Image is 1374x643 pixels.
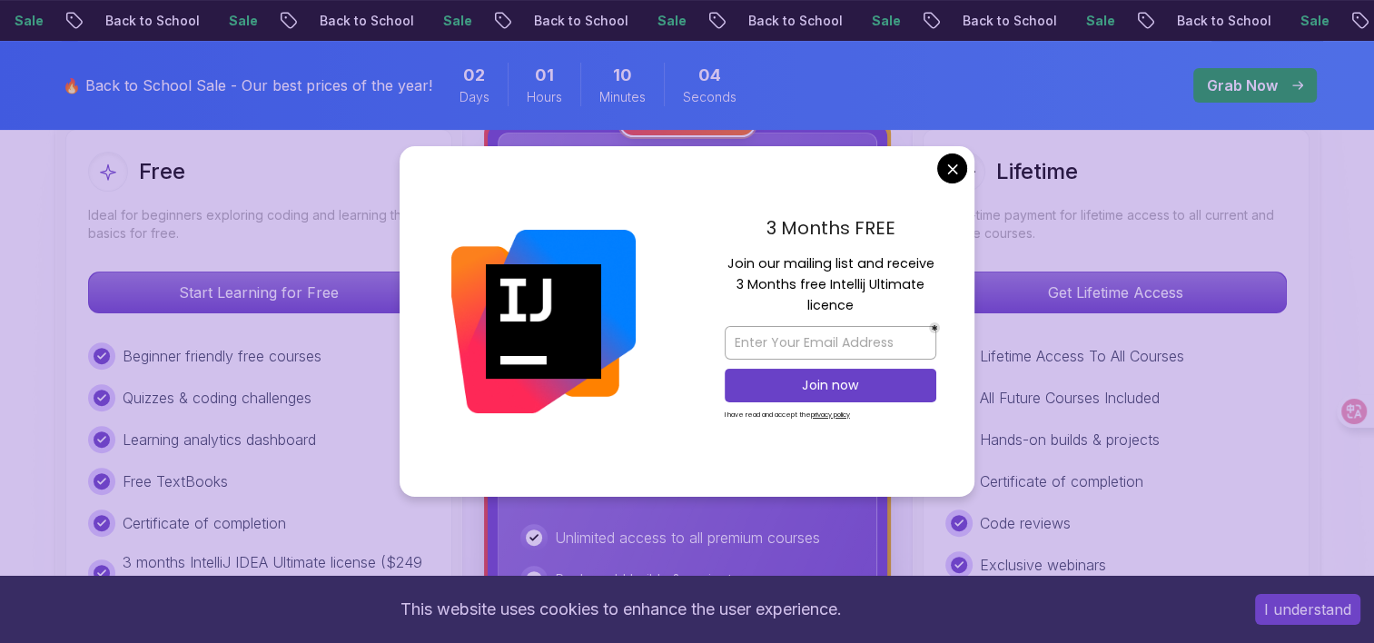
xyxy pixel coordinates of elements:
[463,63,485,88] span: 2 Days
[1255,594,1360,625] button: Accept cookies
[89,272,429,312] p: Start Learning for Free
[429,12,552,30] p: Back to School
[124,12,182,30] p: Sale
[123,387,311,409] p: Quizzes & coding challenges
[980,512,1071,534] p: Code reviews
[1195,12,1253,30] p: Sale
[338,12,396,30] p: Sale
[980,429,1160,450] p: Hands-on builds & projects
[555,569,739,590] p: Real-world builds & projects
[980,387,1160,409] p: All Future Courses Included
[88,272,430,313] button: Start Learning for Free
[980,470,1143,492] p: Certificate of completion
[946,272,1286,312] p: Get Lifetime Access
[613,63,632,88] span: 10 Minutes
[643,12,766,30] p: Back to School
[599,88,646,106] span: Minutes
[214,12,338,30] p: Back to School
[1072,12,1195,30] p: Back to School
[552,12,610,30] p: Sale
[980,345,1184,367] p: Lifetime Access To All Courses
[980,554,1106,576] p: Exclusive webinars
[88,283,430,302] a: Start Learning for Free
[766,12,825,30] p: Sale
[981,12,1039,30] p: Sale
[460,88,489,106] span: Days
[14,589,1228,629] div: This website uses cookies to enhance the user experience.
[996,157,1078,186] h2: Lifetime
[945,283,1287,302] a: Get Lifetime Access
[535,63,554,88] span: 1 Hours
[123,429,316,450] p: Learning analytics dashboard
[123,512,286,534] p: Certificate of completion
[945,272,1287,313] button: Get Lifetime Access
[1207,74,1278,96] p: Grab Now
[123,551,430,595] p: 3 months IntelliJ IDEA Ultimate license ($249 value)
[527,88,562,106] span: Hours
[945,206,1287,242] p: One-time payment for lifetime access to all current and future courses.
[857,12,981,30] p: Back to School
[63,74,432,96] p: 🔥 Back to School Sale - Our best prices of the year!
[139,157,185,186] h2: Free
[683,88,736,106] span: Seconds
[123,470,228,492] p: Free TextBooks
[555,527,820,549] p: Unlimited access to all premium courses
[698,63,721,88] span: 4 Seconds
[88,206,430,242] p: Ideal for beginners exploring coding and learning the basics for free.
[123,345,321,367] p: Beginner friendly free courses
